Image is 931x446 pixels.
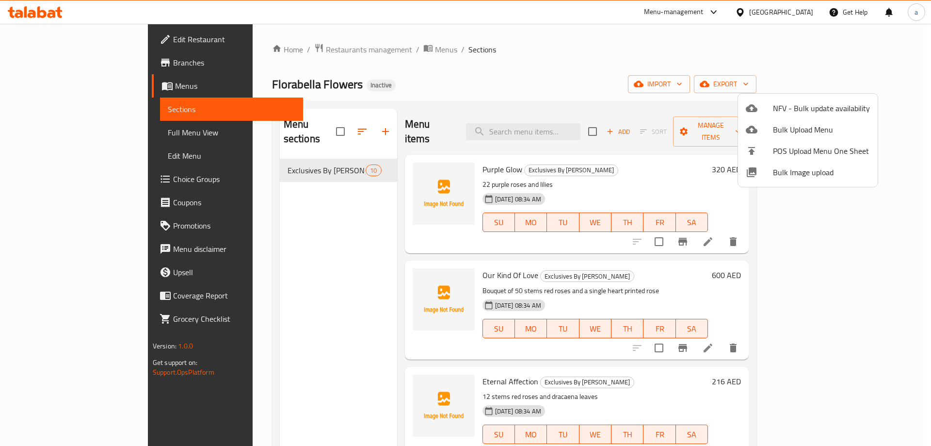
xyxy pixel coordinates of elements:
span: Bulk Upload Menu [773,124,870,135]
li: Upload bulk menu [738,119,878,140]
span: POS Upload Menu One Sheet [773,145,870,157]
span: NFV - Bulk update availability [773,102,870,114]
li: POS Upload Menu One Sheet [738,140,878,162]
span: Bulk Image upload [773,166,870,178]
li: NFV - Bulk update availability [738,98,878,119]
